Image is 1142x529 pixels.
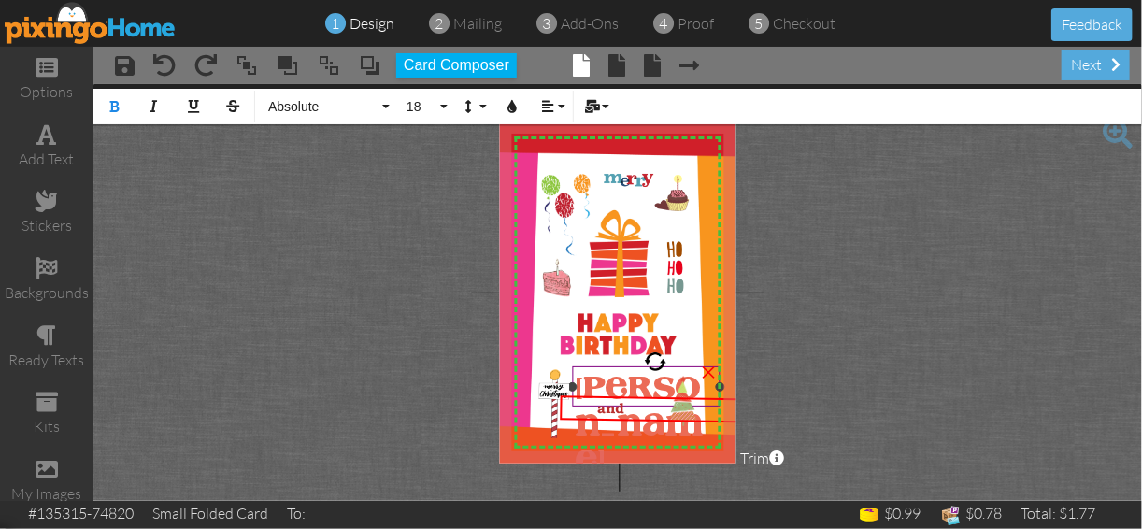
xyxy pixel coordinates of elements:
img: 20180929-201221-4c74aab7-1000.png [670,376,697,426]
span: checkout [773,14,835,33]
img: 20181031-192003-e483f8cc-1000.png [541,170,599,259]
span: To: [287,504,306,522]
button: Strikethrough (Ctrl+S) [215,89,250,124]
img: 20231129-174501-900aa5f0cc0c-1000.png [649,231,700,304]
img: expense-icon.png [939,504,963,527]
span: Absolute [266,99,378,115]
img: 20181031-192145-b6d54a49-1000.png [655,175,690,211]
button: Bold (Ctrl+B) [97,89,133,124]
button: Feedback [1051,8,1133,41]
span: 3 [543,13,551,35]
img: 20231129-174456-fff0fc440cc6-original.png [599,166,658,190]
div: next [1062,50,1130,80]
span: 5 [755,13,764,35]
span: mailing [453,14,502,33]
span: 1 [332,13,340,35]
img: points-icon.png [858,504,881,527]
span: proof [678,14,714,33]
span: 2 [435,13,444,35]
span: [PERSON_NAME] [576,375,704,478]
button: Italic (Ctrl+I) [136,89,172,124]
span: 4 [660,13,668,35]
span: 18 [405,99,436,115]
button: Absolute [259,89,393,124]
img: pixingo logo [5,2,177,44]
span: Trim [740,448,784,469]
button: Underline (Ctrl+U) [176,89,211,124]
td: #135315-74820 [19,501,143,526]
button: Line Height [455,89,491,124]
button: Colors [494,89,530,124]
button: 18 [397,89,451,124]
div: Total: $1.77 [1021,503,1095,524]
span: add-ons [561,14,619,33]
td: $0.99 [849,501,930,529]
span: and [597,400,624,417]
button: Mail Merge [578,89,613,124]
img: 20181031-192103-69514b8e-1000.png [535,255,581,299]
div: × [693,355,723,385]
img: 20180929-201043-058cffcc-1000.png [538,369,570,439]
td: $0.78 [930,501,1011,529]
span: design [350,14,394,33]
button: Align [534,89,569,124]
td: Small Folded Card [143,501,278,526]
button: Card Composer [396,53,517,78]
